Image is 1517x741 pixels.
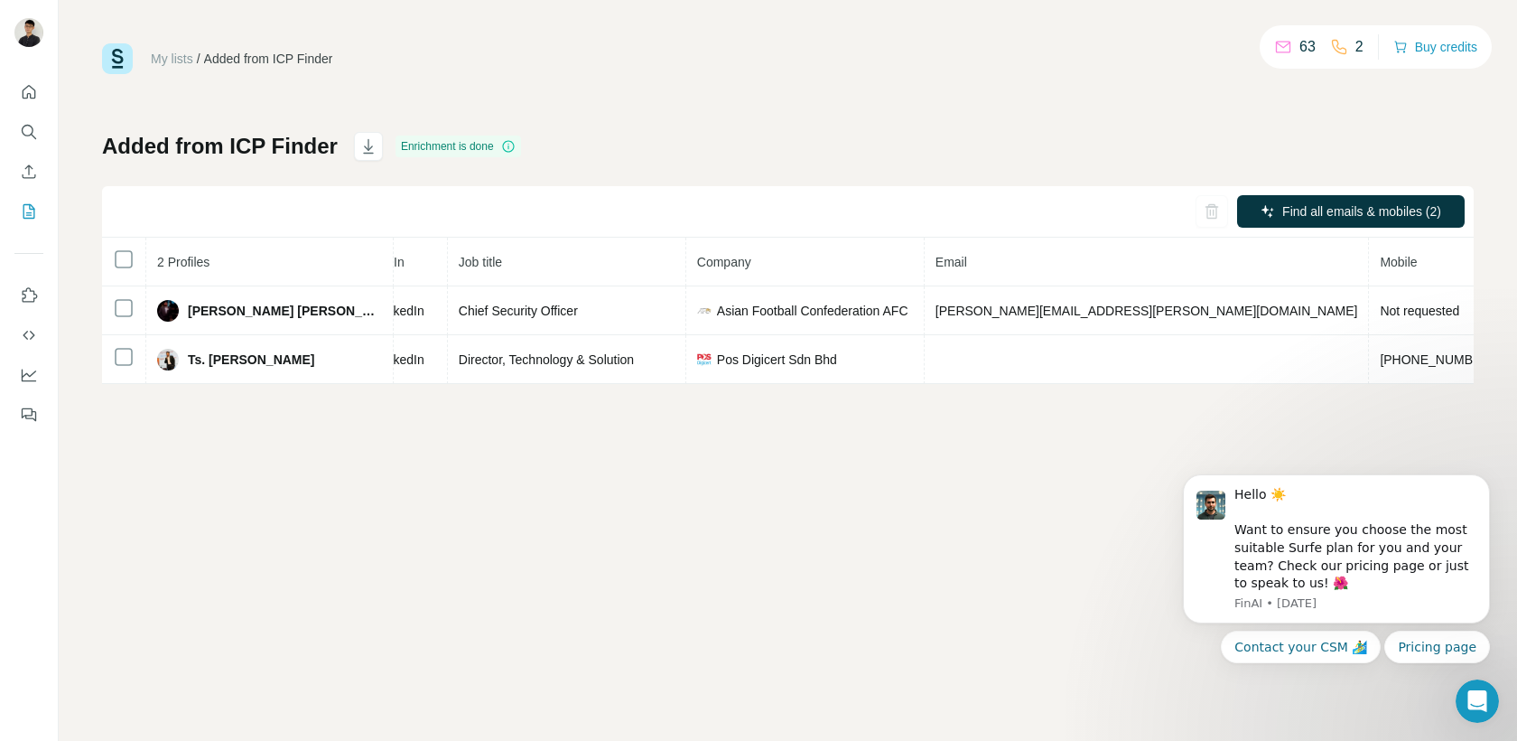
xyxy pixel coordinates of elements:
[697,255,751,269] span: Company
[188,302,382,320] span: [PERSON_NAME] [PERSON_NAME]
[14,359,43,391] button: Dashboard
[14,319,43,352] button: Use Surfe API
[459,255,502,269] span: Job title
[377,302,424,320] span: LinkedIn
[377,351,424,369] span: LinkedIn
[396,136,521,157] div: Enrichment is done
[459,304,578,318] span: Chief Security Officer
[935,304,1358,318] span: [PERSON_NAME][EMAIL_ADDRESS][PERSON_NAME][DOMAIN_NAME]
[204,50,333,68] div: Added from ICP Finder
[697,352,712,367] img: company-logo
[197,50,200,68] li: /
[188,351,315,369] span: Ts. [PERSON_NAME]
[102,132,338,161] h1: Added from ICP Finder
[935,255,967,269] span: Email
[151,52,193,66] a: My lists
[157,300,179,322] img: Avatar
[1393,34,1477,60] button: Buy credits
[102,43,133,74] img: Surfe Logo
[1380,304,1459,318] span: Not requested
[157,255,209,269] span: 2 Profiles
[157,349,179,370] img: Avatar
[1156,415,1517,692] iframe: Intercom notifications message
[14,76,43,108] button: Quick start
[14,195,43,228] button: My lists
[14,279,43,312] button: Use Surfe on LinkedIn
[1355,36,1363,58] p: 2
[1380,255,1417,269] span: Mobile
[1299,36,1316,58] p: 63
[697,304,712,318] img: company-logo
[14,399,43,431] button: Feedback
[717,351,837,369] span: Pos Digicert Sdn Bhd
[459,352,634,367] span: Director, Technology & Solution
[1237,195,1465,228] button: Find all emails & mobiles (2)
[1282,202,1441,220] span: Find all emails & mobiles (2)
[14,116,43,148] button: Search
[1380,352,1494,367] span: [PHONE_NUMBER]
[14,18,43,47] img: Avatar
[1456,680,1499,723] iframe: Intercom live chat
[14,155,43,188] button: Enrich CSV
[717,302,908,320] span: Asian Football Confederation AFC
